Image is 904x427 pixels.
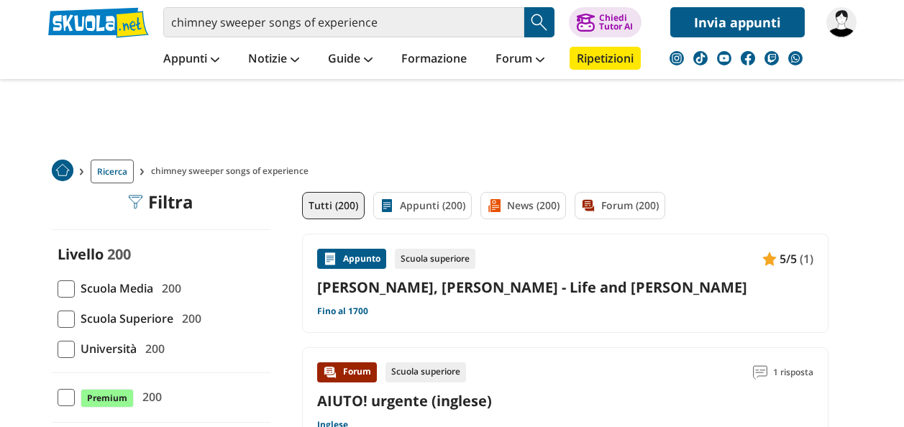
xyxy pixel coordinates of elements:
img: tiktok [693,51,708,65]
span: 5/5 [780,249,797,268]
a: Notizie [245,47,303,73]
span: Scuola Media [75,279,153,298]
input: Cerca appunti, riassunti o versioni [163,7,524,37]
img: Filtra filtri mobile [128,195,142,209]
img: Appunti contenuto [762,252,777,266]
a: News (200) [480,192,566,219]
img: instagram [670,51,684,65]
span: 1 risposta [773,362,813,382]
img: Commenti lettura [753,365,767,380]
a: Fino al 1700 [317,306,368,317]
img: Cerca appunti, riassunti o versioni [529,12,550,33]
button: ChiediTutor AI [569,7,642,37]
div: Appunto [317,249,386,269]
img: youtube [717,51,731,65]
div: Forum [317,362,377,382]
a: Ripetizioni [570,47,641,70]
a: AIUTO! urgente (inglese) [317,391,492,410]
span: Premium [81,389,134,408]
a: Invia appunti [670,7,805,37]
a: Appunti (200) [373,192,472,219]
img: giuliabedendo [826,7,857,37]
span: 200 [156,279,181,298]
div: Chiedi Tutor AI [599,14,633,31]
span: 200 [140,339,165,358]
a: Guide [324,47,376,73]
div: Filtra [128,192,193,212]
img: Appunti contenuto [323,252,337,266]
a: Home [52,160,73,183]
span: 200 [176,309,201,328]
a: Ricerca [91,160,134,183]
div: Scuola superiore [395,249,475,269]
a: Forum [492,47,548,73]
img: Home [52,160,73,181]
a: Formazione [398,47,470,73]
div: Scuola superiore [385,362,466,382]
img: facebook [741,51,755,65]
a: Appunti [160,47,223,73]
a: [PERSON_NAME], [PERSON_NAME] - Life and [PERSON_NAME] [317,277,813,297]
span: 200 [137,387,162,406]
img: Appunti filtro contenuto [380,198,394,213]
img: News filtro contenuto [487,198,501,213]
img: Forum filtro contenuto [581,198,595,213]
span: chimney sweeper songs of experience [151,160,314,183]
img: WhatsApp [788,51,803,65]
span: Scuola Superiore [75,309,173,328]
img: Forum contenuto [323,365,337,380]
span: (1) [800,249,813,268]
button: Search Button [524,7,554,37]
label: Livello [58,244,104,264]
span: 200 [107,244,131,264]
a: Tutti (200) [302,192,365,219]
span: Università [75,339,137,358]
img: twitch [764,51,779,65]
a: Forum (200) [575,192,665,219]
